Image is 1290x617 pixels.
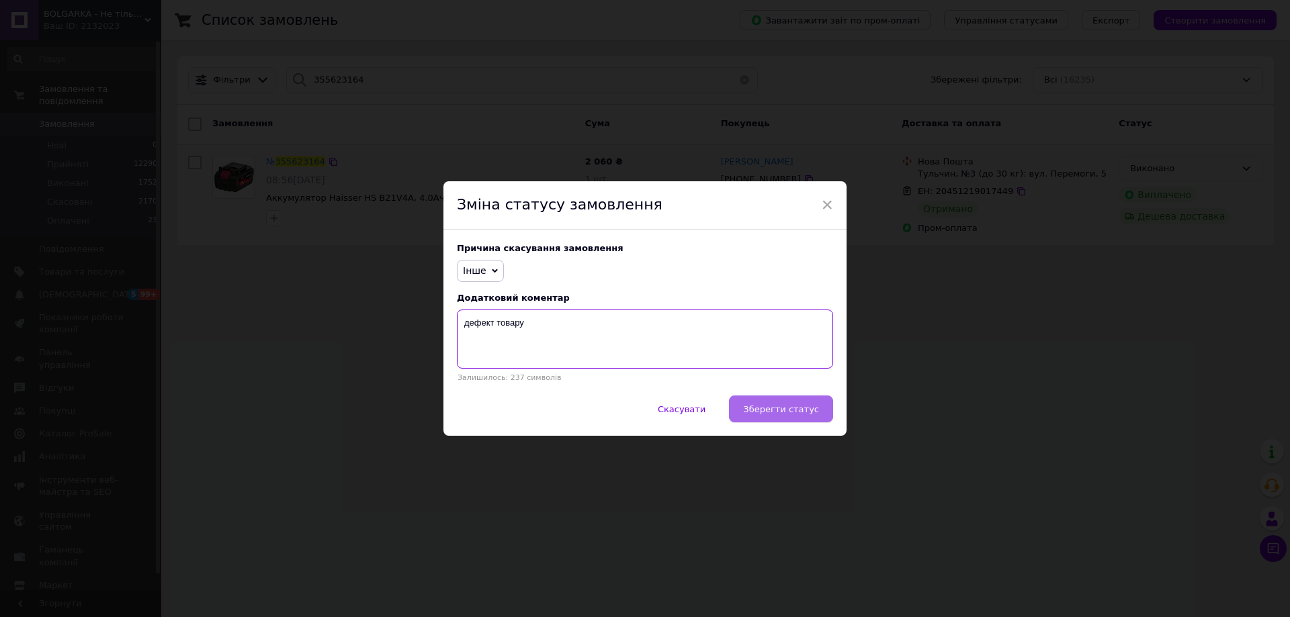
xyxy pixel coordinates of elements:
div: Причина скасування замовлення [457,243,833,253]
span: Скасувати [658,404,705,414]
p: Залишилось: 237 символів [457,373,833,382]
textarea: дефект товару [457,310,833,369]
span: Інше [463,265,486,276]
span: × [821,193,833,216]
div: Додатковий коментар [457,293,833,303]
button: Скасувати [644,395,720,422]
button: Зберегти статус [729,395,833,422]
span: Зберегти статус [743,404,819,414]
div: Зміна статусу замовлення [443,181,847,230]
